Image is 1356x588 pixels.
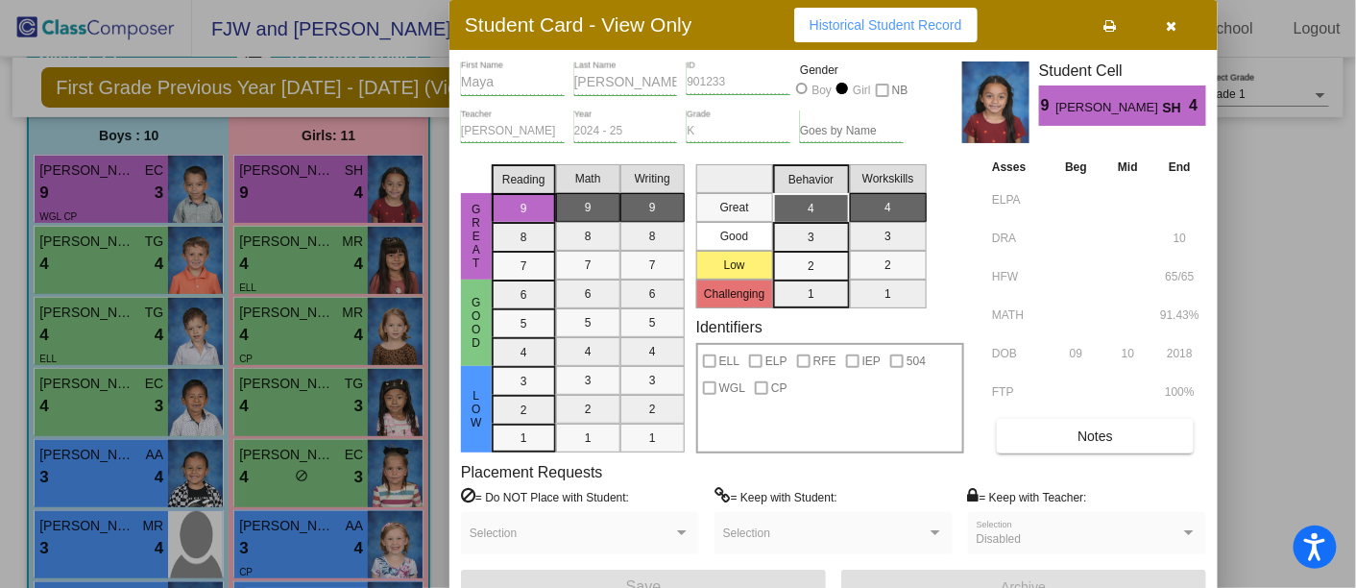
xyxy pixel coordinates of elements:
[892,79,908,102] span: NB
[992,378,1045,406] input: assessment
[687,76,790,89] input: Enter ID
[968,487,1087,506] label: = Keep with Teacher:
[862,350,881,373] span: IEP
[465,12,692,37] h3: Student Card - View Only
[719,350,739,373] span: ELL
[992,301,1045,330] input: assessment
[461,487,629,506] label: = Do NOT Place with Student:
[992,185,1045,214] input: assessment
[1050,157,1102,178] th: Beg
[1190,94,1206,117] span: 4
[461,463,603,481] label: Placement Requests
[800,61,904,79] mat-label: Gender
[765,350,787,373] span: ELP
[852,82,871,99] div: Girl
[987,157,1050,178] th: Asses
[714,487,837,506] label: = Keep with Student:
[1102,157,1153,178] th: Mid
[1039,94,1055,117] span: 9
[468,296,485,350] span: Good
[992,262,1045,291] input: assessment
[468,389,485,429] span: Low
[800,125,904,138] input: goes by name
[1078,429,1113,444] span: Notes
[696,318,763,336] label: Identifiers
[461,125,565,138] input: teacher
[1153,157,1206,178] th: End
[687,125,790,138] input: grade
[771,377,787,400] span: CP
[992,339,1045,368] input: assessment
[719,377,745,400] span: WGL
[1163,98,1190,118] span: SH
[1039,61,1206,80] h3: Student Cell
[574,125,678,138] input: year
[811,82,833,99] div: Boy
[794,8,978,42] button: Historical Student Record
[992,224,1045,253] input: assessment
[813,350,836,373] span: RFE
[997,419,1194,453] button: Notes
[468,203,485,270] span: Great
[977,532,1022,546] span: Disabled
[907,350,926,373] span: 504
[810,17,962,33] span: Historical Student Record
[1055,98,1162,118] span: [PERSON_NAME]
